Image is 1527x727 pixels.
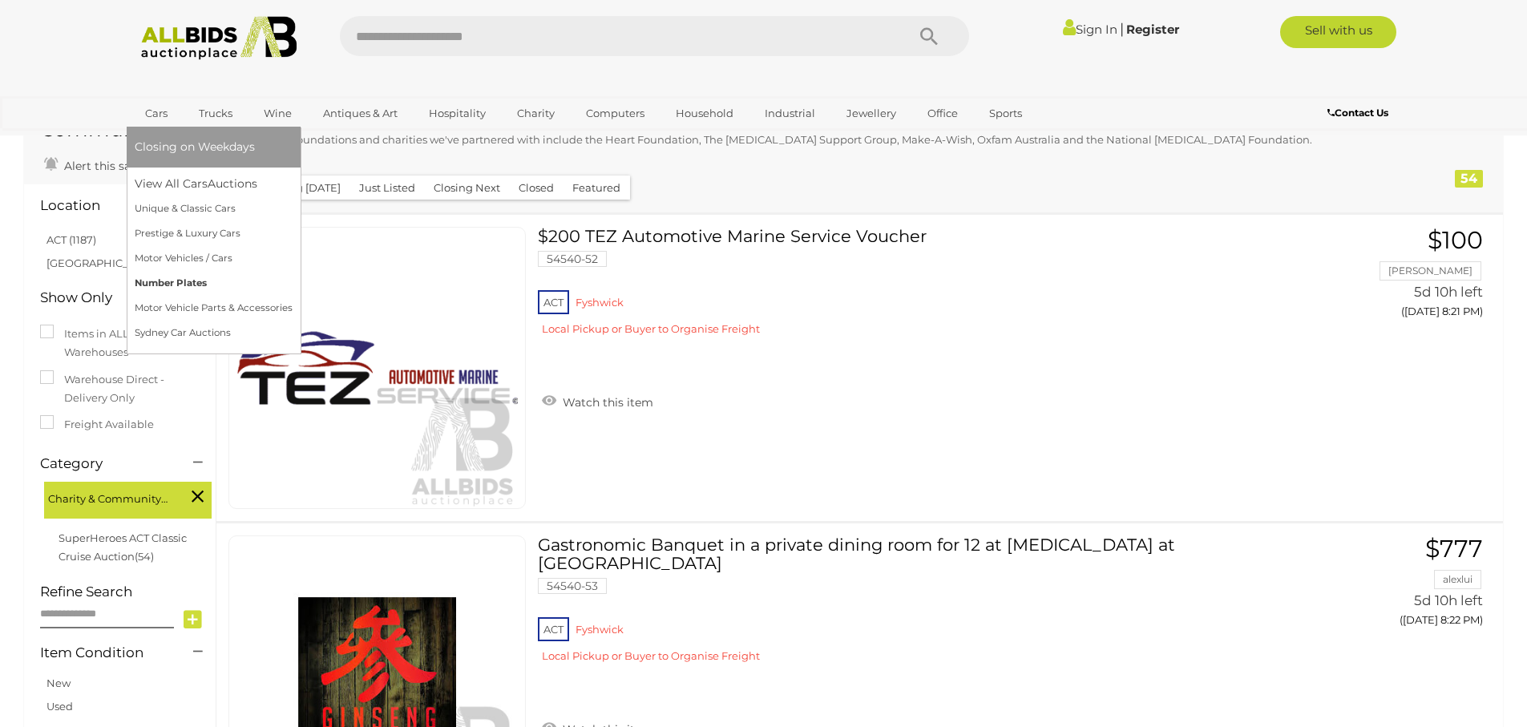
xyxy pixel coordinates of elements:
[60,159,140,173] span: Alert this sale
[1425,534,1483,563] span: $777
[1280,16,1396,48] a: Sell with us
[1455,170,1483,188] div: 54
[40,290,169,305] h4: Show Only
[135,100,178,127] a: Cars
[1301,227,1487,327] a: $100 [PERSON_NAME] 5d 10h left ([DATE] 8:21 PM)
[509,176,564,200] button: Closed
[40,645,169,660] h4: Item Condition
[507,100,565,127] a: Charity
[46,256,186,269] a: [GEOGRAPHIC_DATA] (198)
[40,456,169,471] h4: Category
[46,700,73,713] a: Used
[40,325,200,362] label: Items in ALLBIDS Warehouses
[237,228,518,508] img: 54540-52a.png
[349,176,425,200] button: Just Listed
[132,16,306,60] img: Allbids.com.au
[550,535,1276,676] a: Gastronomic Banquet in a private dining room for 12 at [MEDICAL_DATA] at [GEOGRAPHIC_DATA] 54540-...
[538,389,657,413] a: Watch this item
[550,227,1276,349] a: $200 TEZ Automotive Marine Service Voucher 54540-52 ACT Fyshwick Local Pickup or Buyer to Organis...
[188,100,243,127] a: Trucks
[979,100,1032,127] a: Sports
[576,100,655,127] a: Computers
[559,395,653,410] span: Watch this item
[254,176,350,200] button: Closing [DATE]
[1327,104,1392,122] a: Contact Us
[1120,20,1124,38] span: |
[59,531,187,563] a: SuperHeroes ACT Classic Cruise Auction(54)
[228,131,1374,149] p: Some of the foundations and charities we've partnered with include the Heart Foundation, The [MED...
[1126,22,1179,37] a: Register
[40,370,200,408] label: Warehouse Direct - Delivery Only
[889,16,969,56] button: Search
[1428,225,1483,255] span: $100
[1301,535,1487,636] a: $777 alexlui 5d 10h left ([DATE] 8:22 PM)
[563,176,630,200] button: Featured
[1327,107,1388,119] b: Contact Us
[1063,22,1117,37] a: Sign In
[40,198,169,213] h4: Location
[253,100,302,127] a: Wine
[135,550,154,563] span: (54)
[665,100,744,127] a: Household
[917,100,968,127] a: Office
[418,100,496,127] a: Hospitality
[424,176,510,200] button: Closing Next
[40,584,212,600] h4: Refine Search
[46,233,96,246] a: ACT (1187)
[313,100,408,127] a: Antiques & Art
[40,152,144,176] a: Alert this sale
[46,677,71,689] a: New
[40,415,154,434] label: Freight Available
[48,486,168,508] span: Charity & Community Auctions
[836,100,907,127] a: Jewellery
[754,100,826,127] a: Industrial
[40,30,200,141] h1: Charity & Fundraising Auctions for the Community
